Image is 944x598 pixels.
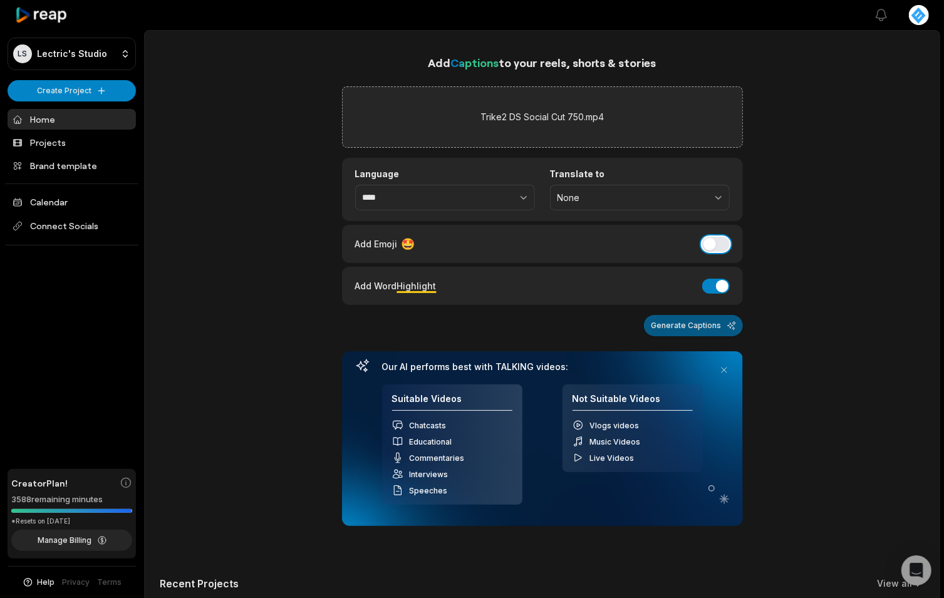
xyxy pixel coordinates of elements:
button: Create Project [8,80,136,101]
a: View all [877,577,912,590]
a: Calendar [8,192,136,212]
span: Music Videos [590,437,641,446]
span: Highlight [397,281,437,291]
span: Vlogs videos [590,421,640,430]
div: Open Intercom Messenger [901,555,931,585]
label: Trike2 DS Social Cut 750.mp4 [480,110,604,125]
h4: Suitable Videos [392,393,512,411]
span: Connect Socials [8,215,136,237]
h4: Not Suitable Videos [573,393,693,411]
a: Projects [8,132,136,153]
span: Speeches [410,486,448,495]
div: *Resets on [DATE] [11,517,132,526]
span: Educational [410,437,452,446]
a: Brand template [8,155,136,176]
div: Add Word [355,277,437,294]
span: None [558,192,705,204]
span: Chatcasts [410,421,447,430]
a: Terms [98,577,122,588]
div: LS [13,44,32,63]
span: Interviews [410,470,449,479]
span: Creator Plan! [11,477,68,490]
span: Add Emoji [355,237,398,250]
label: Language [355,168,535,180]
h1: Add to your reels, shorts & stories [342,54,743,71]
label: Translate to [550,168,730,180]
span: Captions [451,56,499,70]
span: Help [38,577,55,588]
a: Privacy [63,577,90,588]
span: Live Videos [590,453,635,463]
button: Generate Captions [644,315,743,336]
button: Manage Billing [11,530,132,551]
button: Help [22,577,55,588]
a: Home [8,109,136,130]
div: 3588 remaining minutes [11,493,132,506]
h3: Our AI performs best with TALKING videos: [382,361,703,373]
h2: Recent Projects [160,577,239,590]
button: None [550,185,730,211]
span: 🤩 [402,235,415,252]
span: Commentaries [410,453,465,463]
p: Lectric's Studio [37,48,107,59]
